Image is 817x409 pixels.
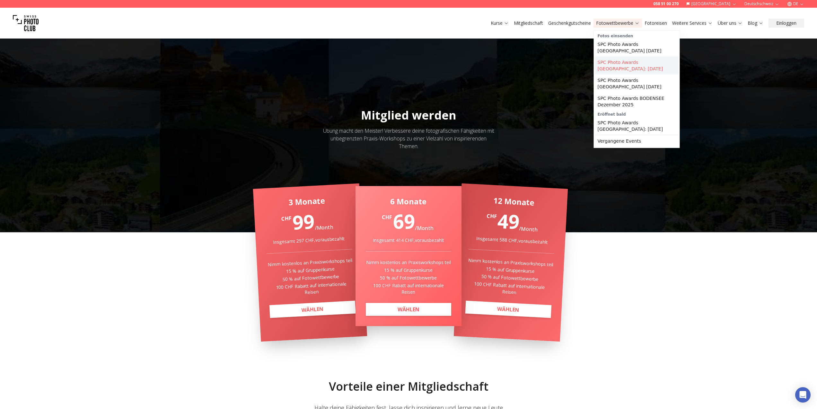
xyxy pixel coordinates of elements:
[366,275,452,281] p: 50 % auf Fotowettbewerbe
[264,194,350,209] div: 3 Monate
[366,267,452,273] p: 15 % auf Gruppenkurse
[595,117,679,135] a: SPC Photo Awards [GEOGRAPHIC_DATA]: [DATE]
[415,225,434,232] span: / Month
[745,19,766,28] button: Blog
[718,20,742,26] a: Über uns
[595,57,679,75] a: SPC Photo Awards [GEOGRAPHIC_DATA]: [DATE]
[267,257,353,268] p: Nimm kostenlos an Praxisworkshops teil
[670,19,715,28] button: Weitere Services
[595,93,679,111] a: SPC Photo Awards BODENSEE Dezember 2025
[292,208,315,235] span: 99
[469,235,555,246] div: Insgesamt 588 CHF , vorausbezahlt
[465,301,551,318] a: WÄHLEN
[593,19,642,28] button: Fotowettbewerbe
[366,303,452,316] a: WÄHLEN
[301,305,323,314] b: WÄHLEN
[595,111,679,117] div: Eröffnet bald
[366,282,452,295] p: 100 CHF Rabatt auf internationale Reisen
[548,20,591,26] a: Geschenkgutscheine
[269,301,356,318] a: WÄHLEN
[393,208,415,235] span: 69
[491,20,509,26] a: Kurse
[595,39,679,57] a: SPC Photo Awards [GEOGRAPHIC_DATA] [DATE]
[546,19,593,28] button: Geschenkgutscheine
[795,387,811,403] div: Open Intercom Messenger
[748,20,763,26] a: Blog
[315,223,334,231] span: / Month
[519,225,538,233] span: / Month
[514,20,543,26] a: Mitgliedschaft
[266,235,352,246] div: Insgesamt 297 CHF , vorausbezahlt
[596,20,639,26] a: Fotowettbewerbe
[382,213,392,221] span: CHF
[653,1,679,6] a: 058 51 00 270
[249,380,568,393] h2: Vorteile einer Mitgliedschaft
[366,237,452,244] div: Insgesamt 414 CHF , vorausbezahlt
[487,212,497,220] span: CHF
[642,19,670,28] button: Fotoreisen
[488,19,511,28] button: Kurse
[672,20,713,26] a: Weitere Services
[467,272,553,283] p: 50 % auf Fotowettbewerbe
[13,10,39,36] img: Swiss photo club
[471,194,557,209] div: 12 Monate
[281,214,291,223] span: CHF
[398,306,419,313] b: WÄHLEN
[595,75,679,93] a: SPC Photo Awards [GEOGRAPHIC_DATA] [DATE]
[366,196,452,207] div: 6 Monate
[468,257,554,268] p: Nimm kostenlos an Praxisworkshops teil
[268,280,354,298] p: 100 CHF Rabatt auf internationale Reisen
[497,305,519,314] b: WÄHLEN
[468,265,553,276] p: 15 % auf Gruppenkurse
[511,19,546,28] button: Mitgliedschaft
[769,19,804,28] button: Einloggen
[361,107,456,123] span: Mitglied werden
[595,32,679,39] div: Fotos einsenden
[645,20,667,26] a: Fotoreisen
[466,280,552,298] p: 100 CHF Rabatt auf internationale Reisen
[595,135,679,147] a: Vergangene Events
[715,19,745,28] button: Über uns
[321,127,496,150] div: Übung macht den Meister! Verbessere deine fotografischen Fähigkeiten mit unbegrenzten Praxis-Work...
[366,259,452,266] p: Nimm kostenlos an Praxisworkshops teil
[268,272,354,283] p: 50 % auf Fotowettbewerbe
[497,208,520,235] span: 49
[268,265,353,276] p: 15 % auf Gruppenkurse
